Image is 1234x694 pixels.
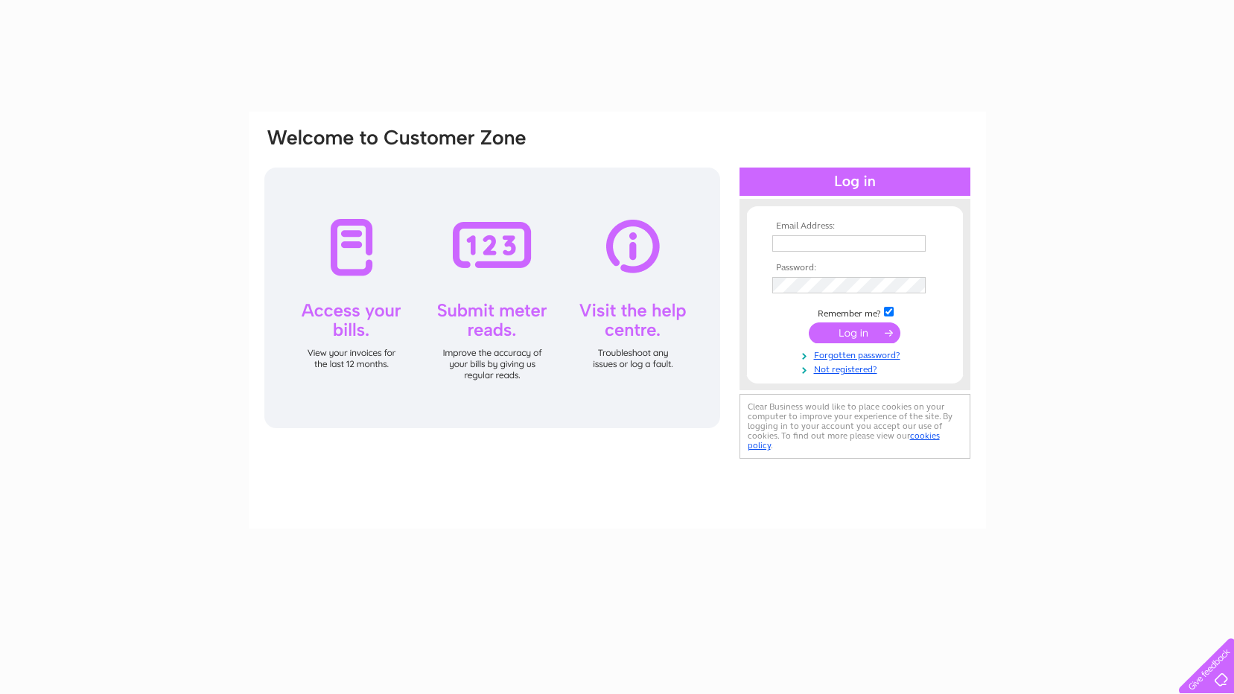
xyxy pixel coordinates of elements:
th: Email Address: [769,221,941,232]
input: Submit [809,322,900,343]
th: Password: [769,263,941,273]
a: cookies policy [748,430,940,451]
div: Clear Business would like to place cookies on your computer to improve your experience of the sit... [740,394,970,459]
a: Not registered? [772,361,941,375]
td: Remember me? [769,305,941,319]
a: Forgotten password? [772,347,941,361]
